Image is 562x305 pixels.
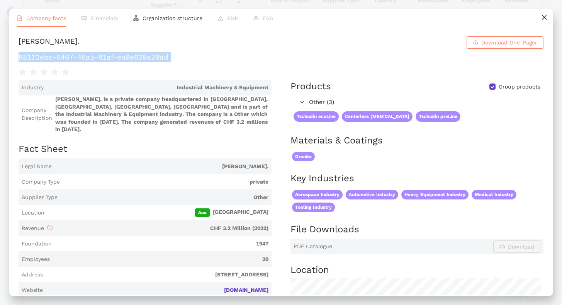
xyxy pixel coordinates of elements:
[473,40,478,46] span: cloud-download
[22,194,58,201] span: Supplier Type
[19,68,26,76] span: star
[290,80,331,93] div: Products
[47,84,268,92] span: Industrial Machinery & Equipment
[62,68,70,76] span: star
[22,107,52,122] span: Company Description
[218,15,223,21] span: warning
[541,14,547,20] span: close
[55,240,268,248] span: 1947
[40,68,48,76] span: star
[22,240,52,248] span: Foundation
[292,152,315,162] span: Granite
[22,163,52,170] span: Legal Name
[19,36,80,49] div: [PERSON_NAME].
[416,111,460,122] span: Tschudin proLine
[346,190,398,199] span: Automotive Industry
[22,256,50,263] span: Employees
[81,15,87,21] span: fund-view
[294,243,332,250] span: PDF Catalogue
[401,190,469,199] span: Heavy Equipment Industry
[290,134,543,147] h2: Materials & Coatings
[46,271,268,279] span: [STREET_ADDRESS]
[481,38,537,47] span: Download One-Pager
[48,208,268,217] span: [GEOGRAPHIC_DATA]
[535,9,553,27] button: close
[292,203,335,212] span: Tooling Industry
[22,271,43,279] span: Address
[472,190,516,199] span: Medical Industry
[294,111,339,122] span: Tschudin ecoLine
[56,225,268,232] span: CHF 3.2 Million (2022)
[342,111,413,122] span: Centerless [MEDICAL_DATA]
[290,172,543,185] h2: Key Industries
[496,83,543,91] span: Group products
[227,15,238,21] span: Risk
[19,52,543,62] h1: 88112ebc-6467-46a5-81af-ea9e629a29ad
[51,68,59,76] span: star
[22,84,44,92] span: Industry
[55,95,268,133] span: [PERSON_NAME]. is a private company headquartered in [GEOGRAPHIC_DATA], [GEOGRAPHIC_DATA], [GEOGR...
[22,286,43,294] span: Website
[292,190,343,199] span: Aerospace Industry
[47,225,53,230] span: info-circle
[290,264,543,277] h2: Location
[143,15,202,21] span: Organization structure
[253,15,259,21] span: eye
[61,194,268,201] span: Other
[133,15,139,21] span: apartment
[55,163,268,170] span: [PERSON_NAME].
[467,36,543,49] button: cloud-downloadDownload One-Pager
[309,98,460,107] span: Other (3)
[53,256,268,263] span: 20
[195,208,210,217] span: Aaa
[300,100,304,104] span: right
[22,225,53,231] span: Revenue
[63,178,268,186] span: private
[290,223,543,236] h2: File Downloads
[26,15,66,21] span: Company facts
[22,209,44,217] span: Location
[22,178,60,186] span: Company Type
[19,143,272,156] h2: Fact Sheet
[263,15,273,21] span: ESG
[290,96,464,109] div: Other (3)
[29,68,37,76] span: star
[91,15,118,21] span: Financials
